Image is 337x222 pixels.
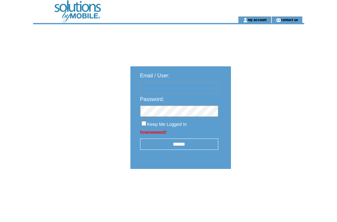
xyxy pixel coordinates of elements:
a: Forgot password? [140,130,166,134]
span: Email / User: [140,73,170,78]
a: contact us [281,17,298,22]
span: Keep Me Logged In [147,122,187,127]
img: transparent.png;jsessionid=4C2364B1A5BCAEAA605797C8BD3257BC [250,185,282,193]
img: contact_us_icon.gif;jsessionid=4C2364B1A5BCAEAA605797C8BD3257BC [276,17,281,23]
a: my account [248,17,267,22]
span: Password: [140,96,164,102]
img: account_icon.gif;jsessionid=4C2364B1A5BCAEAA605797C8BD3257BC [243,17,248,23]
